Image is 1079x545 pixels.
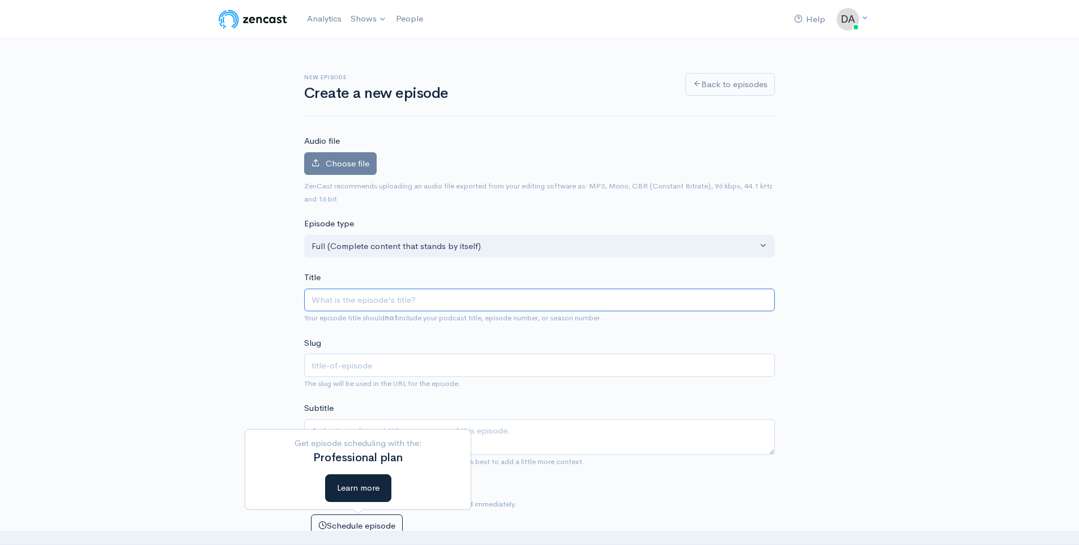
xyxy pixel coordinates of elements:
a: People [391,7,428,31]
a: Back to episodes [685,73,775,96]
a: Analytics [302,7,346,31]
strong: not [385,313,398,323]
button: Full (Complete content that stands by itself) [304,235,775,258]
h1: Create a new episode [304,85,672,102]
label: Slug [304,337,321,350]
small: The slug will be used in the URL for the episode. [304,379,460,388]
a: Shows [346,7,391,32]
h2: Professional plan [254,452,462,464]
a: Help [790,7,830,32]
img: ... [837,8,859,31]
label: Subtitle [304,402,334,415]
img: ZenCast Logo [217,8,289,31]
label: Episode type [304,217,354,230]
h6: New episode [304,74,672,80]
button: Learn more [325,474,391,502]
small: Your episode title should include your podcast title, episode number, or season number. [304,313,602,323]
input: What is the episode's title? [304,289,775,312]
label: Audio file [304,135,340,148]
small: ZenCast recommends uploading an audio file exported from your editing software as: MP3, Mono, CBR... [304,181,773,204]
div: Full (Complete content that stands by itself) [312,240,757,253]
button: Schedule episode [311,514,403,538]
label: Title [304,271,321,284]
p: Get episode scheduling with the: [254,437,462,450]
input: title-of-episode [304,354,775,377]
span: Choose file [326,158,369,169]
